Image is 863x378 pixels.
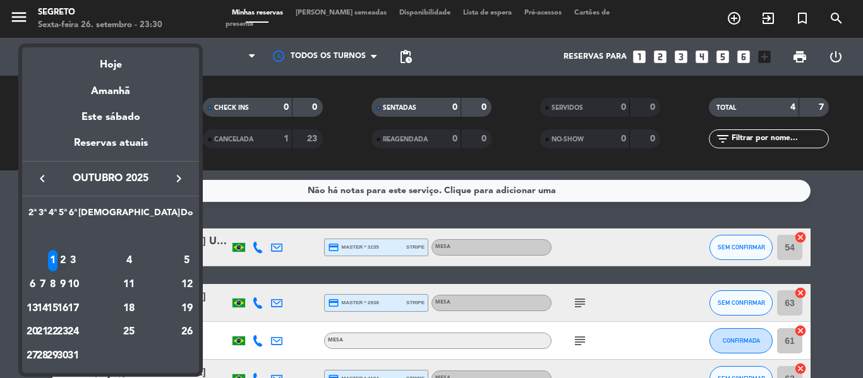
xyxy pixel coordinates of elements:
[27,206,37,225] th: Segunda-feira
[68,206,78,225] th: Sexta-feira
[48,345,57,367] div: 29
[22,100,199,135] div: Este sábado
[180,249,194,273] td: 5 de outubro de 2025
[38,322,47,343] div: 21
[37,297,47,321] td: 14 de outubro de 2025
[47,344,57,368] td: 29 de outubro de 2025
[180,321,194,345] td: 26 de outubro de 2025
[47,249,57,273] td: 1 de outubro de 2025
[22,135,199,161] div: Reservas atuais
[28,298,37,319] div: 13
[58,345,68,367] div: 30
[48,250,57,271] div: 1
[58,322,68,343] div: 23
[57,273,68,297] td: 9 de outubro de 2025
[47,206,57,225] th: Quarta-feira
[68,273,78,297] td: 10 de outubro de 2025
[180,297,194,321] td: 19 de outubro de 2025
[27,344,37,368] td: 27 de outubro de 2025
[181,274,193,295] div: 12
[48,274,57,295] div: 8
[37,344,47,368] td: 28 de outubro de 2025
[181,298,193,319] div: 19
[68,297,78,321] td: 17 de outubro de 2025
[27,321,37,345] td: 20 de outubro de 2025
[68,274,78,295] div: 10
[58,274,68,295] div: 9
[37,321,47,345] td: 21 de outubro de 2025
[78,249,180,273] td: 4 de outubro de 2025
[48,322,57,343] div: 22
[37,273,47,297] td: 7 de outubro de 2025
[68,250,78,271] div: 3
[37,206,47,225] th: Terça-feira
[57,206,68,225] th: Quinta-feira
[78,206,180,225] th: Sábado
[57,297,68,321] td: 16 de outubro de 2025
[28,322,37,343] div: 20
[38,274,47,295] div: 7
[31,170,54,187] button: keyboard_arrow_left
[22,74,199,100] div: Amanhã
[58,298,68,319] div: 16
[171,171,186,186] i: keyboard_arrow_right
[78,321,180,345] td: 25 de outubro de 2025
[22,47,199,73] div: Hoje
[167,170,190,187] button: keyboard_arrow_right
[54,170,167,187] span: outubro 2025
[68,322,78,343] div: 24
[47,297,57,321] td: 15 de outubro de 2025
[35,171,50,186] i: keyboard_arrow_left
[68,249,78,273] td: 3 de outubro de 2025
[83,322,175,343] div: 25
[68,321,78,345] td: 24 de outubro de 2025
[58,250,68,271] div: 2
[83,274,175,295] div: 11
[78,297,180,321] td: 18 de outubro de 2025
[181,322,193,343] div: 26
[78,273,180,297] td: 11 de outubro de 2025
[38,345,47,367] div: 28
[27,225,194,249] td: OUT
[181,250,193,271] div: 5
[180,206,194,225] th: Domingo
[38,298,47,319] div: 14
[27,273,37,297] td: 6 de outubro de 2025
[180,273,194,297] td: 12 de outubro de 2025
[47,273,57,297] td: 8 de outubro de 2025
[57,344,68,368] td: 30 de outubro de 2025
[47,321,57,345] td: 22 de outubro de 2025
[83,298,175,319] div: 18
[68,345,78,367] div: 31
[28,345,37,367] div: 27
[57,321,68,345] td: 23 de outubro de 2025
[68,298,78,319] div: 17
[27,297,37,321] td: 13 de outubro de 2025
[28,274,37,295] div: 6
[83,250,175,271] div: 4
[68,344,78,368] td: 31 de outubro de 2025
[57,249,68,273] td: 2 de outubro de 2025
[48,298,57,319] div: 15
